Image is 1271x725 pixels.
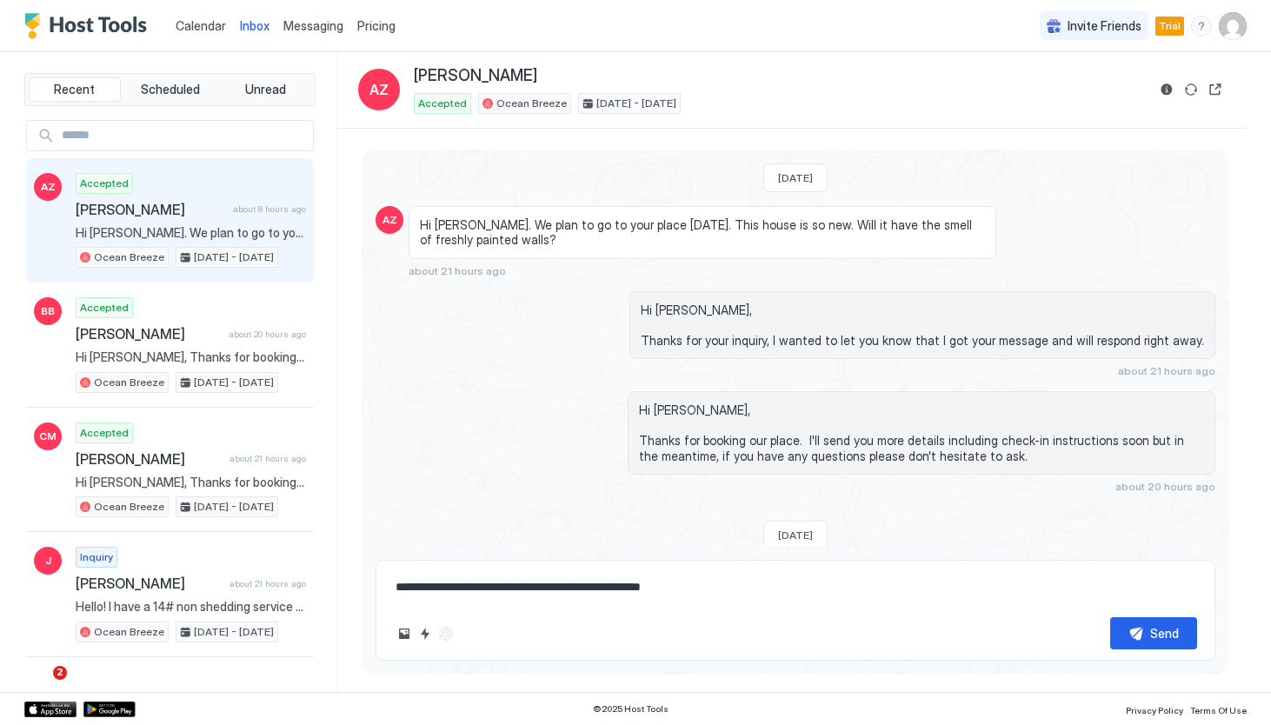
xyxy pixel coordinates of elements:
[283,18,343,33] span: Messaging
[1118,364,1215,377] span: about 21 hours ago
[1190,705,1247,715] span: Terms Of Use
[1205,79,1226,100] button: Open reservation
[415,623,436,644] button: Quick reply
[76,475,306,490] span: Hi [PERSON_NAME], Thanks for booking our place. I'll send you more details including check-in ins...
[245,82,286,97] span: Unread
[1191,16,1212,37] div: menu
[778,529,813,542] span: [DATE]
[24,13,155,39] a: Host Tools Logo
[83,702,136,717] a: Google Play Store
[1219,12,1247,40] div: User profile
[240,17,270,35] a: Inbox
[141,82,200,97] span: Scheduled
[394,623,415,644] button: Upload image
[41,303,55,319] span: BB
[233,203,306,215] span: about 8 hours ago
[1068,18,1141,34] span: Invite Friends
[94,499,164,515] span: Ocean Breeze
[54,82,95,97] span: Recent
[778,171,813,184] span: [DATE]
[230,453,306,464] span: about 21 hours ago
[76,450,223,468] span: [PERSON_NAME]
[219,77,311,102] button: Unread
[229,329,306,340] span: about 20 hours ago
[94,249,164,265] span: Ocean Breeze
[194,624,274,640] span: [DATE] - [DATE]
[596,96,676,111] span: [DATE] - [DATE]
[1150,624,1179,642] div: Send
[369,79,389,100] span: AZ
[24,702,77,717] a: App Store
[41,179,56,195] span: AZ
[76,201,226,218] span: [PERSON_NAME]
[409,264,506,277] span: about 21 hours ago
[641,303,1204,349] span: Hi [PERSON_NAME], Thanks for your inquiry, I wanted to let you know that I got your message and w...
[94,375,164,390] span: Ocean Breeze
[639,402,1204,463] span: Hi [PERSON_NAME], Thanks for booking our place. I'll send you more details including check-in ins...
[414,66,537,86] span: [PERSON_NAME]
[76,225,306,241] span: Hi [PERSON_NAME]. We plan to go to your place [DATE]. This house is so new. Will it have the smel...
[1159,18,1181,34] span: Trial
[80,549,113,565] span: Inquiry
[496,96,567,111] span: Ocean Breeze
[39,429,57,444] span: CM
[29,77,121,102] button: Recent
[1115,480,1215,493] span: about 20 hours ago
[283,17,343,35] a: Messaging
[76,325,222,343] span: [PERSON_NAME]
[176,18,226,33] span: Calendar
[76,599,306,615] span: Hello! I have a 14# non shedding service dog. Can he stay?
[124,77,216,102] button: Scheduled
[1110,617,1197,649] button: Send
[230,578,306,589] span: about 21 hours ago
[45,553,51,569] span: J
[17,666,59,708] iframe: Intercom live chat
[194,375,274,390] span: [DATE] - [DATE]
[1190,700,1247,718] a: Terms Of Use
[240,18,270,33] span: Inbox
[76,349,306,365] span: Hi [PERSON_NAME], Thanks for booking our place. I'll send you more details including check-in ins...
[53,666,67,680] span: 2
[418,96,467,111] span: Accepted
[55,121,313,150] input: Input Field
[420,217,985,248] span: Hi [PERSON_NAME]. We plan to go to your place [DATE]. This house is so new. Will it have the smel...
[1156,79,1177,100] button: Reservation information
[593,703,669,715] span: © 2025 Host Tools
[80,176,129,191] span: Accepted
[194,249,274,265] span: [DATE] - [DATE]
[383,212,397,228] span: AZ
[1126,700,1183,718] a: Privacy Policy
[24,73,316,106] div: tab-group
[1126,705,1183,715] span: Privacy Policy
[1181,79,1201,100] button: Sync reservation
[80,425,129,441] span: Accepted
[176,17,226,35] a: Calendar
[80,300,129,316] span: Accepted
[76,575,223,592] span: [PERSON_NAME]
[357,18,396,34] span: Pricing
[194,499,274,515] span: [DATE] - [DATE]
[94,624,164,640] span: Ocean Breeze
